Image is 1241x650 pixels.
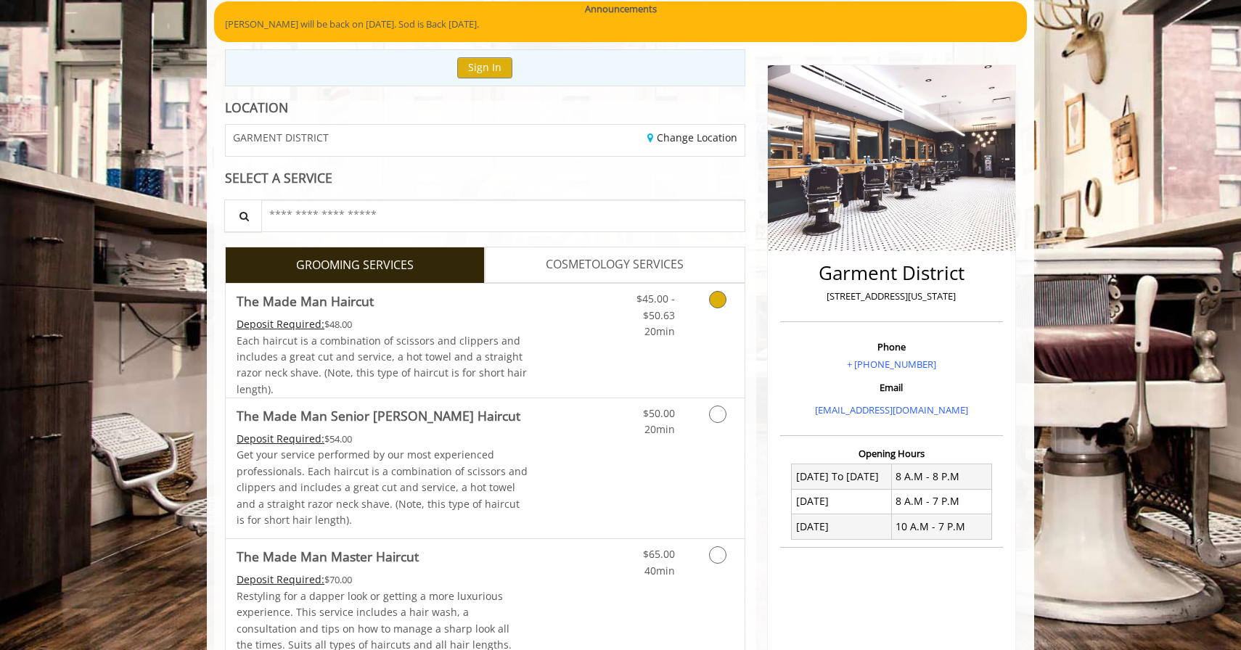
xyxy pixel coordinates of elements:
[784,263,999,284] h2: Garment District
[237,316,528,332] div: $48.00
[237,572,324,586] span: This service needs some Advance to be paid before we block your appointment
[792,464,892,489] td: [DATE] To [DATE]
[784,382,999,392] h3: Email
[847,358,936,371] a: + [PHONE_NUMBER]
[644,422,675,436] span: 20min
[636,292,675,321] span: $45.00 - $50.63
[237,291,374,311] b: The Made Man Haircut
[585,1,657,17] b: Announcements
[546,255,684,274] span: COSMETOLOGY SERVICES
[237,431,528,447] div: $54.00
[225,17,1016,32] p: [PERSON_NAME] will be back on [DATE]. Sod is Back [DATE].
[891,489,991,514] td: 8 A.M - 7 P.M
[296,256,414,275] span: GROOMING SERVICES
[225,171,745,185] div: SELECT A SERVICE
[815,403,968,416] a: [EMAIL_ADDRESS][DOMAIN_NAME]
[237,406,520,426] b: The Made Man Senior [PERSON_NAME] Haircut
[644,564,675,577] span: 40min
[237,317,324,331] span: This service needs some Advance to be paid before we block your appointment
[792,489,892,514] td: [DATE]
[792,514,892,539] td: [DATE]
[891,464,991,489] td: 8 A.M - 8 P.M
[237,447,528,528] p: Get your service performed by our most experienced professionals. Each haircut is a combination o...
[225,99,288,116] b: LOCATION
[237,546,419,567] b: The Made Man Master Haircut
[780,448,1003,458] h3: Opening Hours
[224,199,262,232] button: Service Search
[237,432,324,445] span: This service needs some Advance to be paid before we block your appointment
[643,547,675,561] span: $65.00
[233,132,329,143] span: GARMENT DISTRICT
[643,406,675,420] span: $50.00
[784,342,999,352] h3: Phone
[784,289,999,304] p: [STREET_ADDRESS][US_STATE]
[237,572,528,588] div: $70.00
[237,334,527,396] span: Each haircut is a combination of scissors and clippers and includes a great cut and service, a ho...
[891,514,991,539] td: 10 A.M - 7 P.M
[644,324,675,338] span: 20min
[457,57,512,78] button: Sign In
[647,131,737,144] a: Change Location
